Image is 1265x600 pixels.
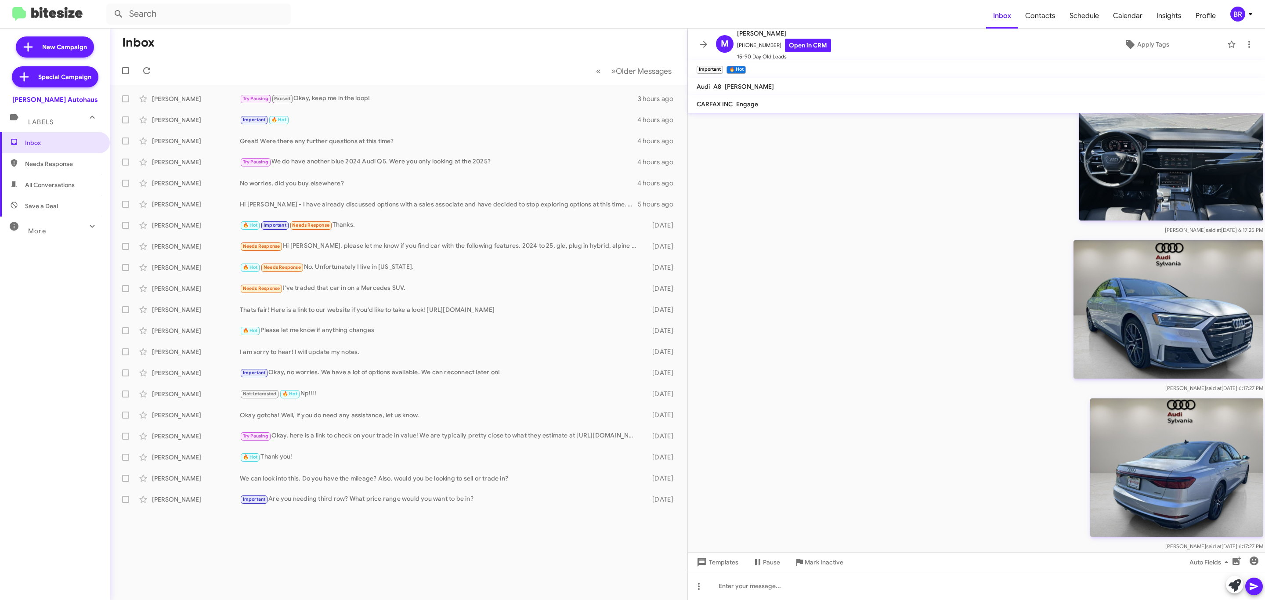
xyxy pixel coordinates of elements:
div: Thats fair! Here is a link to our website if you'd like to take a look! [URL][DOMAIN_NAME] [240,305,641,314]
a: Special Campaign [12,66,98,87]
span: 15-90 Day Old Leads [737,52,831,61]
span: Important [243,117,266,123]
div: [DATE] [641,474,680,483]
div: [PERSON_NAME] [152,390,240,398]
a: Profile [1189,3,1223,29]
div: 4 hours ago [637,179,680,188]
span: [PERSON_NAME] [737,28,831,39]
span: Try Pausing [243,433,268,439]
button: Templates [688,554,745,570]
span: Mark Inactive [805,554,843,570]
div: Okay, here is a link to check on your trade in value! We are typically pretty close to what they ... [240,431,641,441]
span: [PERSON_NAME] [DATE] 6:17:27 PM [1165,543,1263,549]
small: Important [697,66,723,74]
span: Pause [763,554,780,570]
button: Apply Tags [1070,36,1223,52]
div: We do have another blue 2024 Audi Q5. Were you only looking at the 2025? [240,157,637,167]
div: Okay, keep me in the loop! [240,94,638,104]
span: Paused [274,96,290,101]
div: [PERSON_NAME] [152,411,240,419]
div: Hi [PERSON_NAME] - I have already discussed options with a sales associate and have decided to st... [240,200,638,209]
div: [PERSON_NAME] Autohaus [12,95,98,104]
div: [PERSON_NAME] [152,284,240,293]
div: Thanks. [240,220,641,230]
div: 4 hours ago [637,158,680,166]
span: [PERSON_NAME] [DATE] 6:17:25 PM [1165,227,1263,233]
div: Okay, no worries. We have a lot of options available. We can reconnect later on! [240,368,641,378]
div: [DATE] [641,411,680,419]
span: Not-Interested [243,391,277,397]
button: Mark Inactive [787,554,850,570]
div: [PERSON_NAME] [152,432,240,441]
div: [PERSON_NAME] [152,137,240,145]
span: 🔥 Hot [243,454,258,460]
div: We can look into this. Do you have the mileage? Also, would you be looking to sell or trade in? [240,474,641,483]
span: said at [1206,543,1222,549]
span: Needs Response [243,286,280,291]
div: [DATE] [641,221,680,230]
span: Older Messages [616,66,672,76]
button: Pause [745,554,787,570]
span: A8 [713,83,721,90]
img: ME4671171b5fadae962d133f4fcd0d0cae [1090,398,1263,537]
div: No. Unfortunately I live in [US_STATE]. [240,262,641,272]
div: [DATE] [641,369,680,377]
div: [DATE] [641,495,680,504]
div: Np!!!! [240,389,641,399]
a: New Campaign [16,36,94,58]
div: [PERSON_NAME] [152,179,240,188]
a: Insights [1149,3,1189,29]
span: More [28,227,46,235]
span: [PHONE_NUMBER] [737,39,831,52]
input: Search [106,4,291,25]
span: Auto Fields [1189,554,1232,570]
span: Inbox [25,138,100,147]
a: Schedule [1063,3,1106,29]
span: Needs Response [243,243,280,249]
div: 4 hours ago [637,116,680,124]
div: [PERSON_NAME] [152,116,240,124]
span: Templates [695,554,738,570]
a: Calendar [1106,3,1149,29]
span: Engage [736,100,758,108]
div: [PERSON_NAME] [152,94,240,103]
span: Save a Deal [25,202,58,210]
span: CARFAX INC [697,100,733,108]
div: 3 hours ago [638,94,680,103]
div: [PERSON_NAME] [152,495,240,504]
div: [DATE] [641,453,680,462]
div: 5 hours ago [638,200,680,209]
span: [PERSON_NAME] [DATE] 6:17:27 PM [1165,385,1263,391]
div: [PERSON_NAME] [152,347,240,356]
a: Inbox [986,3,1018,29]
span: 🔥 Hot [243,328,258,333]
div: [DATE] [641,242,680,251]
span: Important [243,370,266,376]
div: [PERSON_NAME] [152,326,240,335]
span: Special Campaign [38,72,91,81]
small: 🔥 Hot [726,66,745,74]
div: Are you needing third row? What price range would you want to be in? [240,494,641,504]
span: Try Pausing [243,96,268,101]
span: Important [264,222,286,228]
span: Labels [28,118,54,126]
span: » [611,65,616,76]
div: [PERSON_NAME] [152,263,240,272]
span: Needs Response [264,264,301,270]
button: Previous [591,62,606,80]
h1: Inbox [122,36,155,50]
div: [DATE] [641,305,680,314]
span: [PERSON_NAME] [725,83,774,90]
div: [DATE] [641,263,680,272]
span: Apply Tags [1137,36,1169,52]
img: MEd5d71a63715ac4d2cc7d443bc21865e1 [1073,240,1263,379]
div: I am sorry to hear! I will update my notes. [240,347,641,356]
div: I've traded that car in on a Mercedes SUV. [240,283,641,293]
img: ME3bdf1e7e903594e63e4f011baba2b0d0 [1079,82,1263,220]
a: Contacts [1018,3,1063,29]
a: Open in CRM [785,39,831,52]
